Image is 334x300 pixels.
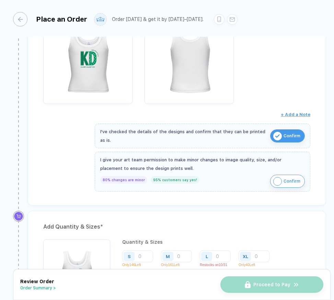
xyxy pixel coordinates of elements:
img: 50f92d5a-52af-4918-ad4e-1b1f5a975840_nt_front_1758941697846.jpg [47,14,129,97]
div: 80% changes are minor [100,176,147,184]
div: Add Quantity & Sizes [43,221,310,232]
span: Review Order [20,279,54,284]
div: Place an Order [36,15,87,23]
div: I've checked the details of the designs and confirm that they can be printed as is. [100,127,267,145]
img: icon [273,177,282,186]
p: Only 40 Left [239,263,275,267]
span: Confirm [284,130,300,141]
span: + Add a Note [281,112,310,117]
button: iconConfirm [270,129,305,142]
div: I give your art team permission to make minor changes to image quality, size, and/or placement to... [100,155,305,173]
div: Order [DATE] & get it by [DATE]–[DATE]. [112,16,204,22]
div: L [206,254,208,259]
img: 50f92d5a-52af-4918-ad4e-1b1f5a975840_nt_back_1758941697906.jpg [148,14,230,97]
button: Order Summary > [20,286,56,290]
div: S [128,254,131,259]
button: + Add a Note [281,109,310,120]
button: iconConfirm [270,175,305,188]
img: user profile [94,13,106,25]
div: 95% customers say yes! [151,176,199,184]
span: Confirm [284,176,300,187]
p: Only 161 Left [161,263,197,267]
p: Restocks on 10/31 [200,263,236,267]
p: Only 146 Left [122,263,158,267]
div: Quantity & Sizes [122,239,310,245]
div: M [166,254,170,259]
div: XL [243,254,248,259]
img: icon [273,132,282,140]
